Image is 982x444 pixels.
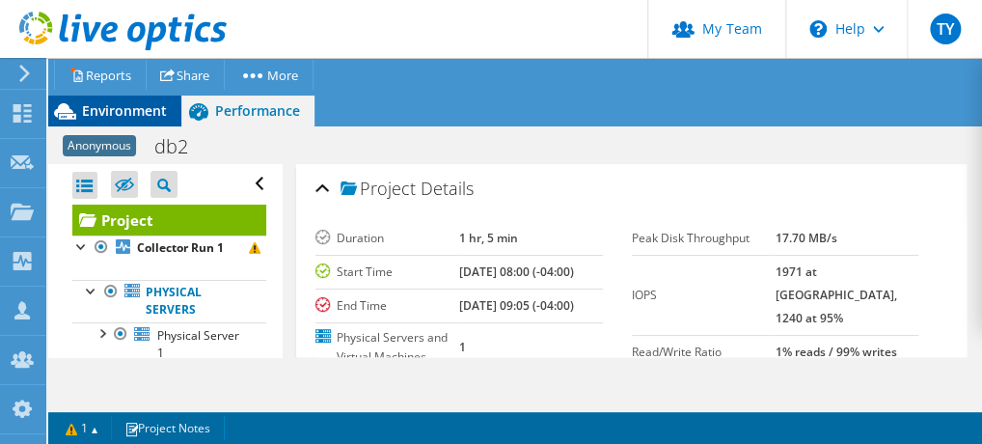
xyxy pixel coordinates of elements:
label: End Time [315,296,459,316]
a: Project [72,205,266,236]
b: [DATE] 09:05 (-04:00) [459,297,574,314]
label: Physical Servers and Virtual Machines [315,328,459,367]
b: 1971 at [GEOGRAPHIC_DATA], 1240 at 95% [775,264,896,326]
label: Start Time [315,263,459,282]
a: Physical Servers [72,280,266,322]
b: 17.70 MB/s [775,230,836,246]
label: Read/Write Ratio [632,343,776,362]
b: Collector Run 1 [137,239,224,256]
a: More [224,60,314,90]
span: Project [341,180,416,199]
b: 1 hr, 5 min [459,230,518,246]
span: Physical Server 1 [157,327,239,361]
h1: db2 [146,136,218,157]
b: 1 [459,339,466,355]
svg: \n [809,20,827,38]
a: Physical Server 1 [72,322,266,365]
a: Reports [54,60,147,90]
span: Anonymous [63,135,136,156]
span: Environment [82,101,167,120]
b: [DATE] 08:00 (-04:00) [459,264,574,280]
a: 1 [52,416,112,440]
b: 1% reads / 99% writes [775,344,896,360]
a: Share [146,60,225,90]
span: Performance [215,101,300,120]
a: Project Notes [111,416,225,440]
span: TY [930,14,961,44]
a: Collector Run 1 [72,236,266,261]
label: Peak Disk Throughput [632,229,776,248]
label: Duration [315,229,459,248]
label: IOPS [632,286,776,305]
span: Details [421,177,474,200]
